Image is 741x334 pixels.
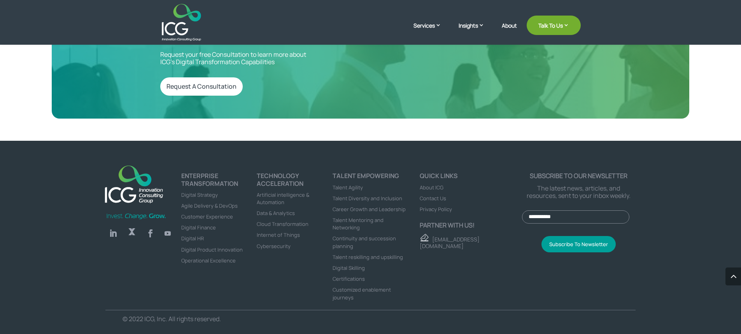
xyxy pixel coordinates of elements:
[527,16,581,35] a: Talk To Us
[611,250,741,334] iframe: Chat Widget
[100,161,168,208] a: logo_footer
[181,224,216,231] a: Digital Finance
[333,184,363,191] a: Talent Agility
[522,185,636,199] p: The latest news, articles, and resources, sent to your inbox weekly.
[257,231,300,238] a: Internet of Things
[124,226,140,241] a: Follow on X
[541,236,616,252] button: Subscribe To Newsletter
[123,315,357,323] p: © 2022 ICG, Inc. All rights reserved.
[257,191,309,206] a: Artificial intelligence & Automation
[100,161,168,206] img: ICG-new logo (1)
[181,172,257,191] h4: ENTERPRISE TRANSFORMATION
[257,243,291,250] a: Cybersecurity
[181,213,233,220] a: Customer Experience
[522,172,636,180] p: Subscribe to our newsletter
[459,21,492,41] a: Insights
[549,241,608,248] span: Subscribe To Newsletter
[420,206,452,213] a: Privacy Policy
[333,206,406,213] a: Career Growth and Leadership
[502,23,517,41] a: About
[333,235,396,249] a: Continuity and succession planning
[420,195,446,202] a: Contact Us
[181,235,204,242] a: Digital HR
[143,226,158,241] a: Follow on Facebook
[257,210,295,217] a: Data & Analytics
[333,195,402,202] a: Talent Diversity and Inclusion
[420,234,429,241] img: email - ICG
[181,257,236,264] a: Operational Excellence
[181,246,243,253] a: Digital Product Innovation
[333,172,408,183] h4: Talent Empowering
[181,191,218,198] a: Digital Strategy
[181,202,238,209] a: Agile Delivery & DevOps
[160,51,359,66] p: Request your free Consultation to learn more about ICG’s Digital Transformation Capabilities
[420,236,480,250] a: [EMAIL_ADDRESS][DOMAIN_NAME]
[413,21,449,41] a: Services
[160,77,243,96] a: Request A Consultation
[333,275,365,282] a: Certifications
[257,220,308,227] a: Cloud Transformation
[105,213,167,220] img: Invest-Change-Grow-Green
[420,222,522,229] p: Partner with us!
[257,172,333,191] h4: TECHNOLOGY ACCELERATION
[333,286,391,301] a: Customized enablement journeys
[333,217,384,231] a: Talent Mentoring and Networking
[420,172,522,183] h4: Quick links
[162,4,201,41] img: ICG
[161,227,174,240] a: Follow on Youtube
[420,184,443,191] a: About ICG
[333,264,365,271] a: Digital Skilling
[105,226,121,241] a: Follow on LinkedIn
[333,254,403,261] a: Talent reskilling and upskilling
